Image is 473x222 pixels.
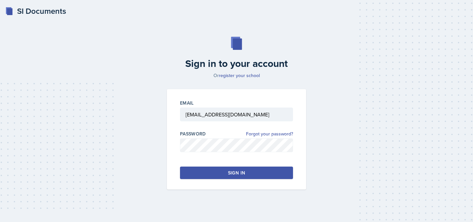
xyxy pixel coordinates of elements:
input: Email [180,108,293,121]
label: Email [180,100,194,106]
h2: Sign in to your account [163,58,310,70]
button: Sign in [180,167,293,179]
a: register your school [219,72,260,79]
p: Or [163,72,310,79]
div: Sign in [228,170,245,176]
a: Forgot your password? [246,131,293,137]
label: Password [180,131,206,137]
a: SI Documents [5,5,66,17]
